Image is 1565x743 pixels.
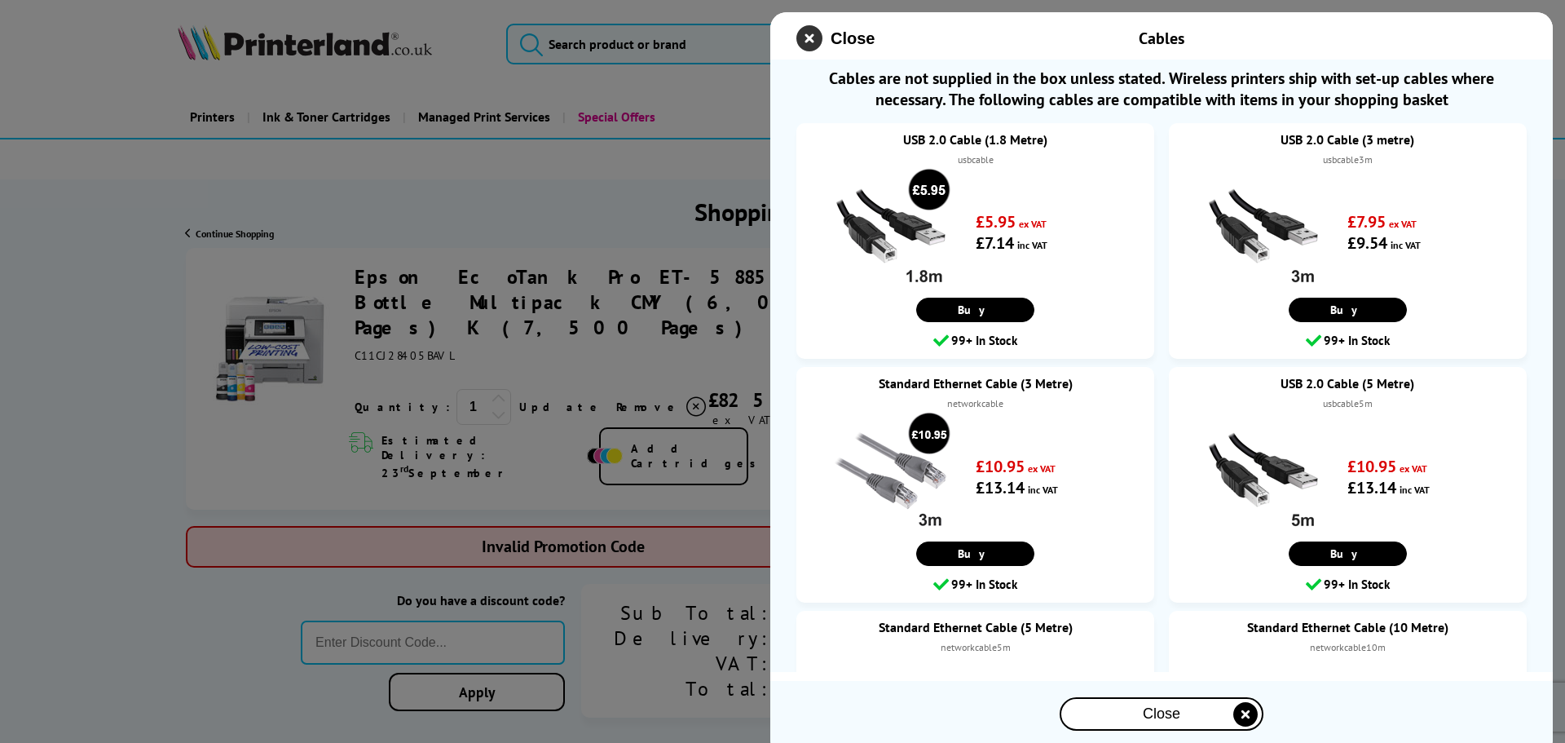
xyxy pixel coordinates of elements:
span: inc VAT [1028,484,1058,496]
div: networkcable5m [813,639,1138,656]
img: Standard Ethernet Cable (3 Metre) [829,412,951,534]
span: inc VAT [1391,239,1421,251]
div: usbcable3m [1185,152,1510,168]
img: USB 2.0 Cable (5 Metre) [1201,412,1324,534]
span: 99+ In Stock [1324,330,1390,352]
span: Close [1143,705,1180,723]
strong: £10.95 [1347,456,1396,477]
img: USB 2.0 Cable (3 metre) [1201,168,1324,290]
strong: £7.95 [1347,211,1386,232]
span: inc VAT [1400,484,1430,496]
div: networkcable [813,396,1138,412]
span: 99+ In Stock [951,574,1017,595]
span: ex VAT [1019,218,1047,230]
a: Buy [1289,542,1407,566]
span: ex VAT [1028,462,1056,475]
span: 99+ In Stock [1324,574,1390,595]
span: Close [831,29,875,48]
strong: £10.95 [976,456,1025,477]
a: Standard Ethernet Cable (3 Metre) [813,375,1138,391]
div: usbcable5m [1185,396,1510,412]
strong: £7.14 [976,232,1014,254]
a: Buy [1289,298,1407,322]
strong: £9.54 [1347,232,1387,254]
a: USB 2.0 Cable (5 Metre) [1185,375,1510,391]
a: Standard Ethernet Cable (5 Metre) [813,619,1138,635]
span: ex VAT [1400,462,1427,475]
a: Standard Ethernet Cable (10 Metre) [1185,619,1510,635]
img: USB 2.0 Cable (1.8 Metre) [829,168,951,290]
button: close modal [1060,697,1263,731]
a: Buy [916,298,1034,322]
div: Cables [942,28,1381,49]
div: usbcable [813,152,1138,168]
strong: £13.14 [976,477,1025,498]
div: networkcable10m [1185,639,1510,656]
span: ex VAT [1389,218,1417,230]
span: 99+ In Stock [951,330,1017,352]
span: Cables are not supplied in the box unless stated. Wireless printers ship with set-up cables where... [796,68,1527,110]
span: inc VAT [1017,239,1047,251]
a: USB 2.0 Cable (3 metre) [1185,131,1510,148]
strong: £13.14 [1347,477,1396,498]
a: Buy [916,542,1034,566]
button: close modal [796,25,875,51]
a: USB 2.0 Cable (1.8 Metre) [813,131,1138,148]
strong: £5.95 [976,211,1016,232]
